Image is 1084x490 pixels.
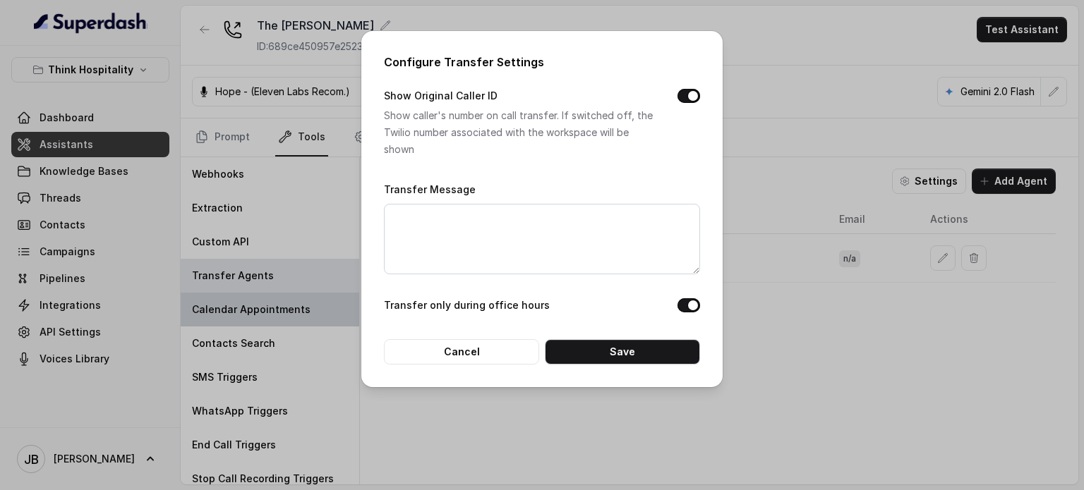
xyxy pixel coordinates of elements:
button: Save [545,339,700,365]
h2: Configure Transfer Settings [384,54,700,71]
label: Transfer Message [384,183,476,195]
label: Show Original Caller ID [384,87,498,104]
button: Cancel [384,339,539,365]
p: Show caller's number on call transfer. If switched off, the Twilio number associated with the wor... [384,107,655,158]
label: Transfer only during office hours [384,297,550,314]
